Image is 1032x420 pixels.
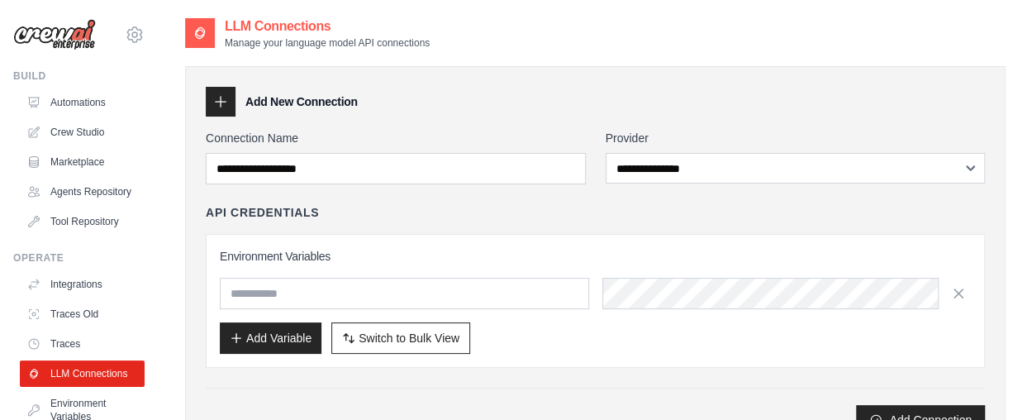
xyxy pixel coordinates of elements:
[225,17,430,36] h2: LLM Connections
[331,322,470,354] button: Switch to Bulk View
[359,330,459,346] span: Switch to Bulk View
[206,204,319,221] h4: API Credentials
[20,208,145,235] a: Tool Repository
[20,179,145,205] a: Agents Repository
[13,19,96,50] img: Logo
[20,301,145,327] a: Traces Old
[225,36,430,50] p: Manage your language model API connections
[220,248,971,265] h3: Environment Variables
[606,130,986,146] label: Provider
[220,322,321,354] button: Add Variable
[20,360,145,387] a: LLM Connections
[13,69,145,83] div: Build
[20,271,145,298] a: Integrations
[245,93,358,110] h3: Add New Connection
[20,89,145,116] a: Automations
[13,251,145,265] div: Operate
[20,119,145,146] a: Crew Studio
[20,149,145,175] a: Marketplace
[206,130,586,146] label: Connection Name
[20,331,145,357] a: Traces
